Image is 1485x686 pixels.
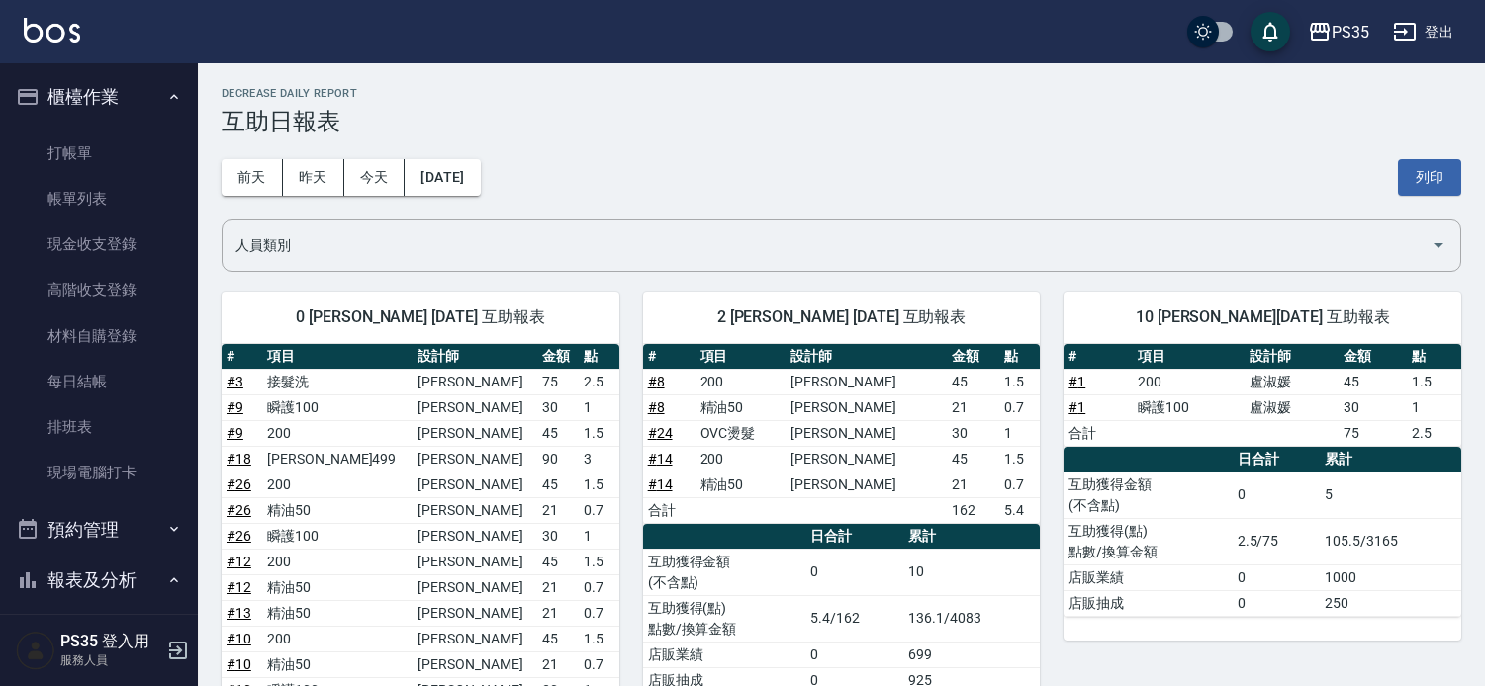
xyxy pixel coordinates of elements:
td: 2.5 [1407,420,1461,446]
td: 200 [262,626,413,651]
td: 精油50 [262,651,413,677]
td: 75 [1339,420,1407,446]
td: 1.5 [999,369,1041,394]
span: 0 [PERSON_NAME] [DATE] 互助報表 [245,307,596,327]
td: 250 [1320,590,1461,616]
td: 45 [537,420,578,446]
a: #9 [227,399,243,415]
td: 1.5 [579,626,619,651]
a: 現場電腦打卡 [8,450,190,495]
a: #18 [227,451,251,467]
td: 45 [1339,369,1407,394]
td: 30 [1339,394,1407,420]
h3: 互助日報表 [222,108,1461,135]
td: 45 [537,626,578,651]
td: 1.5 [579,420,619,446]
td: [PERSON_NAME] [786,394,946,420]
td: 30 [537,394,578,420]
button: 櫃檯作業 [8,71,190,123]
th: # [1064,344,1132,370]
button: [DATE] [405,159,480,196]
img: Person [16,631,55,670]
td: 0 [1233,472,1321,518]
th: 項目 [696,344,787,370]
th: 點 [1407,344,1461,370]
th: 日合計 [805,524,903,550]
td: 瞬護100 [262,394,413,420]
td: 136.1/4083 [903,595,1040,642]
td: 1.5 [579,472,619,497]
td: 精油50 [262,574,413,600]
td: 45 [947,446,999,472]
td: 105.5/3165 [1320,518,1461,564]
th: 金額 [947,344,999,370]
table: a dense table [643,344,1041,524]
td: OVC燙髮 [696,420,787,446]
th: 累計 [1320,447,1461,472]
th: 設計師 [413,344,537,370]
td: [PERSON_NAME] [413,369,537,394]
td: 21 [537,600,578,626]
th: 項目 [262,344,413,370]
td: [PERSON_NAME] [786,472,946,497]
td: 200 [262,420,413,446]
a: #26 [227,528,251,544]
td: 5.4 [999,497,1041,523]
td: 0 [805,642,903,667]
a: #10 [227,656,251,672]
a: #12 [227,579,251,595]
td: 盧淑媛 [1245,394,1339,420]
a: #14 [648,476,673,492]
td: 200 [1133,369,1245,394]
a: 帳單列表 [8,176,190,221]
a: 每日結帳 [8,359,190,404]
td: [PERSON_NAME] [413,651,537,677]
div: PS35 [1332,20,1369,44]
td: [PERSON_NAME] [786,369,946,394]
td: 瞬護100 [262,523,413,549]
a: 打帳單 [8,130,190,176]
a: #26 [227,502,251,518]
button: Open [1423,229,1454,261]
td: 店販業績 [643,642,806,667]
td: 0.7 [579,574,619,600]
td: 0 [1233,564,1321,590]
table: a dense table [1064,447,1461,617]
a: #9 [227,425,243,441]
th: 累計 [903,524,1040,550]
td: 21 [537,497,578,523]
button: 列印 [1398,159,1461,196]
a: #10 [227,631,251,646]
td: [PERSON_NAME] [413,497,537,523]
td: 精油50 [696,472,787,497]
td: 21 [537,574,578,600]
td: [PERSON_NAME] [413,523,537,549]
td: 互助獲得(點) 點數/換算金額 [643,595,806,642]
td: 互助獲得金額 (不含點) [1064,472,1232,518]
td: 0.7 [579,497,619,523]
button: 前天 [222,159,283,196]
th: 日合計 [1233,447,1321,472]
td: 互助獲得(點) 點數/換算金額 [1064,518,1232,564]
td: 5.4/162 [805,595,903,642]
a: #26 [227,476,251,492]
td: [PERSON_NAME] [413,446,537,472]
td: 店販抽成 [1064,590,1232,616]
td: 0 [805,549,903,595]
a: 現金收支登錄 [8,221,190,267]
td: 30 [947,420,999,446]
a: 材料自購登錄 [8,313,190,359]
a: #1 [1068,374,1085,389]
button: 報表及分析 [8,555,190,606]
td: 0 [1233,590,1321,616]
th: 點 [999,344,1041,370]
td: [PERSON_NAME] [413,472,537,497]
span: 10 [PERSON_NAME][DATE] 互助報表 [1087,307,1438,327]
td: [PERSON_NAME] [413,549,537,574]
td: 1 [999,420,1041,446]
a: #8 [648,399,665,415]
td: [PERSON_NAME] [413,394,537,420]
td: 75 [537,369,578,394]
td: 5 [1320,472,1461,518]
th: # [643,344,696,370]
